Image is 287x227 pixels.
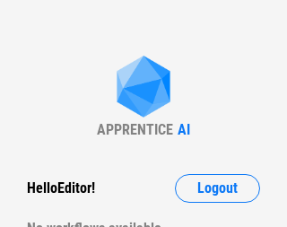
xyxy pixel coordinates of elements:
[197,181,238,196] span: Logout
[97,121,173,138] div: APPRENTICE
[178,121,190,138] div: AI
[27,174,95,203] div: Hello Editor !
[108,56,179,121] img: Apprentice AI
[175,174,260,203] button: Logout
